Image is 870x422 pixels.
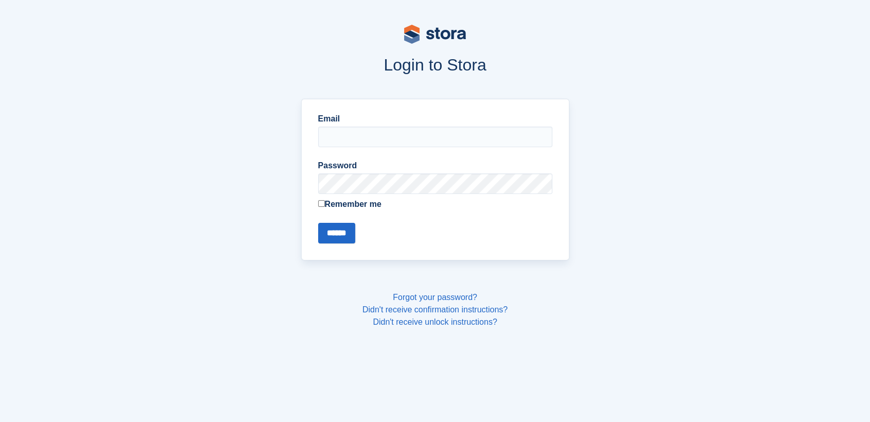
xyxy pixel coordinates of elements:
label: Password [318,160,552,172]
a: Forgot your password? [393,293,477,302]
label: Remember me [318,198,552,210]
h1: Login to Stora [105,56,765,74]
input: Remember me [318,200,325,207]
label: Email [318,113,552,125]
a: Didn't receive confirmation instructions? [362,305,508,314]
img: stora-logo-53a41332b3708ae10de48c4981b4e9114cc0af31d8433b30ea865607fb682f29.svg [404,25,466,44]
a: Didn't receive unlock instructions? [373,318,497,326]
